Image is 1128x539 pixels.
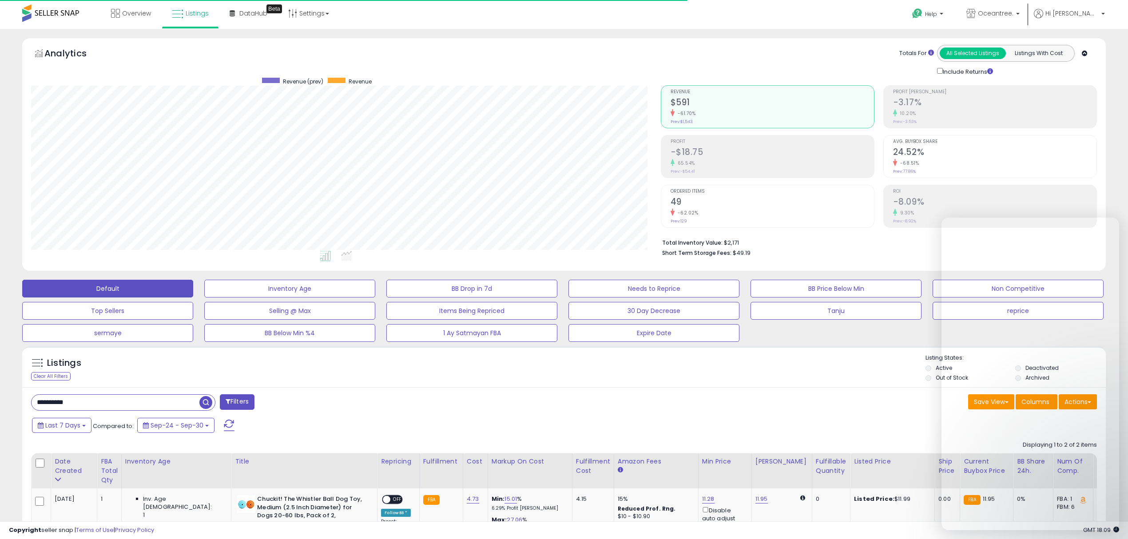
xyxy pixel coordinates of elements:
[618,495,691,503] div: 15%
[893,90,1096,95] span: Profit [PERSON_NAME]
[702,457,748,466] div: Min Price
[912,8,923,19] i: Get Help
[905,1,952,29] a: Help
[568,324,739,342] button: Expire Date
[978,9,1013,18] span: Oceantree.
[488,453,572,488] th: The percentage added to the cost of goods (COGS) that forms the calculator for Min & Max prices.
[239,9,267,18] span: DataHub
[568,280,739,297] button: Needs to Reprice
[671,139,874,144] span: Profit
[125,457,227,466] div: Inventory Age
[381,519,412,539] div: Preset:
[618,457,695,466] div: Amazon Fees
[507,515,522,524] a: 27.06
[940,48,1006,59] button: All Selected Listings
[55,457,93,476] div: Date Created
[101,495,115,503] div: 1
[733,249,751,257] span: $49.19
[122,9,151,18] span: Overview
[618,505,676,512] b: Reduced Prof. Rng.
[854,495,894,503] b: Listed Price:
[386,280,557,297] button: BB Drop in 7d
[576,495,607,503] div: 4.15
[143,519,224,535] span: Inv. Age [DEMOGRAPHIC_DATA]:
[671,119,693,124] small: Prev: $1,543
[151,421,203,430] span: Sep-24 - Sep-30
[492,457,568,466] div: Markup on Cost
[492,516,565,532] div: %
[22,324,193,342] button: sermaye
[467,457,484,466] div: Cost
[897,110,916,117] small: 10.20%
[143,511,145,519] span: 1
[816,457,846,476] div: Fulfillable Quantity
[386,302,557,320] button: Items Being Repriced
[755,457,808,466] div: [PERSON_NAME]
[893,169,916,174] small: Prev: 77.86%
[897,160,919,166] small: -68.51%
[143,495,224,511] span: Inv. Age [DEMOGRAPHIC_DATA]:
[893,147,1096,159] h2: 24.52%
[492,505,565,511] p: 6.29% Profit [PERSON_NAME]
[751,280,921,297] button: BB Price Below Min
[671,97,874,109] h2: $591
[381,509,411,517] div: Follow BB *
[47,357,81,369] h5: Listings
[618,466,623,474] small: Amazon Fees.
[671,147,874,159] h2: -$18.75
[101,457,118,485] div: FBA Total Qty
[936,374,968,381] label: Out of Stock
[204,302,375,320] button: Selling @ Max
[390,496,405,503] span: OFF
[235,457,373,466] div: Title
[675,110,696,117] small: -61.70%
[662,237,1091,247] li: $2,171
[22,280,193,297] button: Default
[751,302,921,320] button: Tanju
[702,505,745,531] div: Disable auto adjust min
[31,372,71,380] div: Clear All Filters
[755,495,768,503] a: 11.95
[662,249,731,257] b: Short Term Storage Fees:
[938,495,953,503] div: 0.00
[675,160,695,166] small: 65.54%
[467,495,479,503] a: 4.73
[936,364,952,372] label: Active
[266,4,282,13] div: Tooltip anchor
[893,218,916,224] small: Prev: -8.92%
[893,197,1096,209] h2: -8.09%
[9,526,41,534] strong: Copyright
[662,239,723,246] b: Total Inventory Value:
[1034,9,1105,29] a: Hi [PERSON_NAME]
[933,280,1104,297] button: Non Competitive
[1005,48,1072,59] button: Listings With Cost
[568,302,739,320] button: 30 Day Decrease
[186,9,209,18] span: Listings
[423,457,459,466] div: Fulfillment
[9,526,154,535] div: seller snap | |
[22,302,193,320] button: Top Sellers
[423,495,440,505] small: FBA
[941,218,1119,530] iframe: Intercom live chat
[938,457,956,476] div: Ship Price
[204,280,375,297] button: Inventory Age
[204,324,375,342] button: BB Below Min %4
[899,49,934,58] div: Totals For
[1045,9,1099,18] span: Hi [PERSON_NAME]
[76,526,114,534] a: Terms of Use
[115,526,154,534] a: Privacy Policy
[93,422,134,430] span: Compared to:
[893,189,1096,194] span: ROI
[55,495,90,503] div: [DATE]
[893,139,1096,144] span: Avg. Buybox Share
[671,197,874,209] h2: 49
[44,47,104,62] h5: Analytics
[854,457,931,466] div: Listed Price
[492,495,505,503] b: Min:
[671,169,695,174] small: Prev: -$54.41
[816,495,843,503] div: 0
[675,210,699,216] small: -62.02%
[504,495,517,503] a: 15.01
[257,495,365,530] b: Chuckit! The Whistler Ball Dog Toy, Medium (2.5 Inch Diameter) for Dogs 20-60 lbs, Pack of 2, Mul...
[137,418,214,433] button: Sep-24 - Sep-30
